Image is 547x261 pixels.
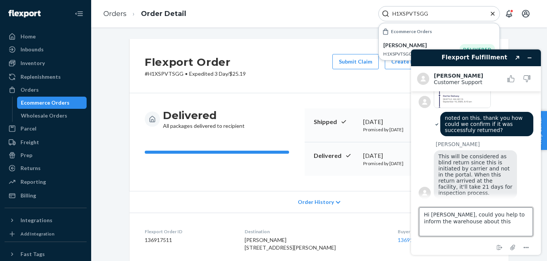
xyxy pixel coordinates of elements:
[363,151,435,160] div: [DATE]
[298,198,334,206] span: Order History
[21,178,46,186] div: Reporting
[21,59,45,67] div: Inventory
[314,151,357,160] p: Delivered
[21,250,45,258] div: Fast Tags
[97,3,192,25] ol: breadcrumbs
[5,149,87,161] a: Prep
[245,237,336,251] span: [PERSON_NAME] [STREET_ADDRESS][PERSON_NAME]
[145,236,232,244] dd: 136917511
[163,108,245,122] h3: Delivered
[5,189,87,202] a: Billing
[383,51,460,57] p: H1XSPVTSGG
[382,10,389,18] svg: Search Icon
[21,73,61,81] div: Replenishments
[21,99,70,107] div: Ecommerce Orders
[21,151,32,159] div: Prep
[5,136,87,148] a: Freight
[5,57,87,69] a: Inventory
[391,29,432,34] h6: Ecommerce Orders
[314,118,357,126] p: Shipped
[21,231,54,237] div: Add Integration
[383,41,460,49] p: [PERSON_NAME]
[5,43,87,56] a: Inbounds
[398,237,425,243] a: 136917511
[21,46,44,53] div: Inbounds
[8,10,41,18] img: Flexport logo
[18,5,33,12] span: Chat
[21,125,36,132] div: Parcel
[332,54,379,69] button: Submit Claim
[363,118,435,126] div: [DATE]
[21,112,67,119] div: Wholesale Orders
[21,33,36,40] div: Home
[389,10,483,18] input: Search Input
[5,214,87,226] button: Integrations
[5,229,87,239] a: Add Integration
[5,248,87,260] button: Fast Tags
[185,70,188,77] span: •
[145,54,246,70] h2: Flexport Order
[5,30,87,43] a: Home
[489,10,496,18] button: Close Search
[518,6,533,21] button: Open account menu
[363,160,435,167] p: Promised by [DATE]
[405,43,547,261] iframe: Find more information here
[5,162,87,174] a: Returns
[245,228,386,235] dt: Destination
[398,228,493,235] dt: Buyer Order Tracking
[21,138,39,146] div: Freight
[71,6,87,21] button: Close Navigation
[21,192,36,199] div: Billing
[17,97,87,109] a: Ecommerce Orders
[189,70,228,77] span: Expedited 3 Day
[5,84,87,96] a: Orders
[501,6,517,21] button: Open notifications
[145,70,246,78] p: # H1XSPVTSGG / $25.19
[363,126,435,133] p: Promised by [DATE]
[141,10,186,18] a: Order Detail
[5,123,87,135] a: Parcel
[5,176,87,188] a: Reporting
[17,110,87,122] a: Wholesale Orders
[163,108,245,130] div: All packages delivered to recipient
[21,86,39,94] div: Orders
[21,164,41,172] div: Returns
[5,71,87,83] a: Replenishments
[385,54,434,69] button: Create Return
[103,10,126,18] a: Orders
[145,228,232,235] dt: Flexport Order ID
[21,216,52,224] div: Integrations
